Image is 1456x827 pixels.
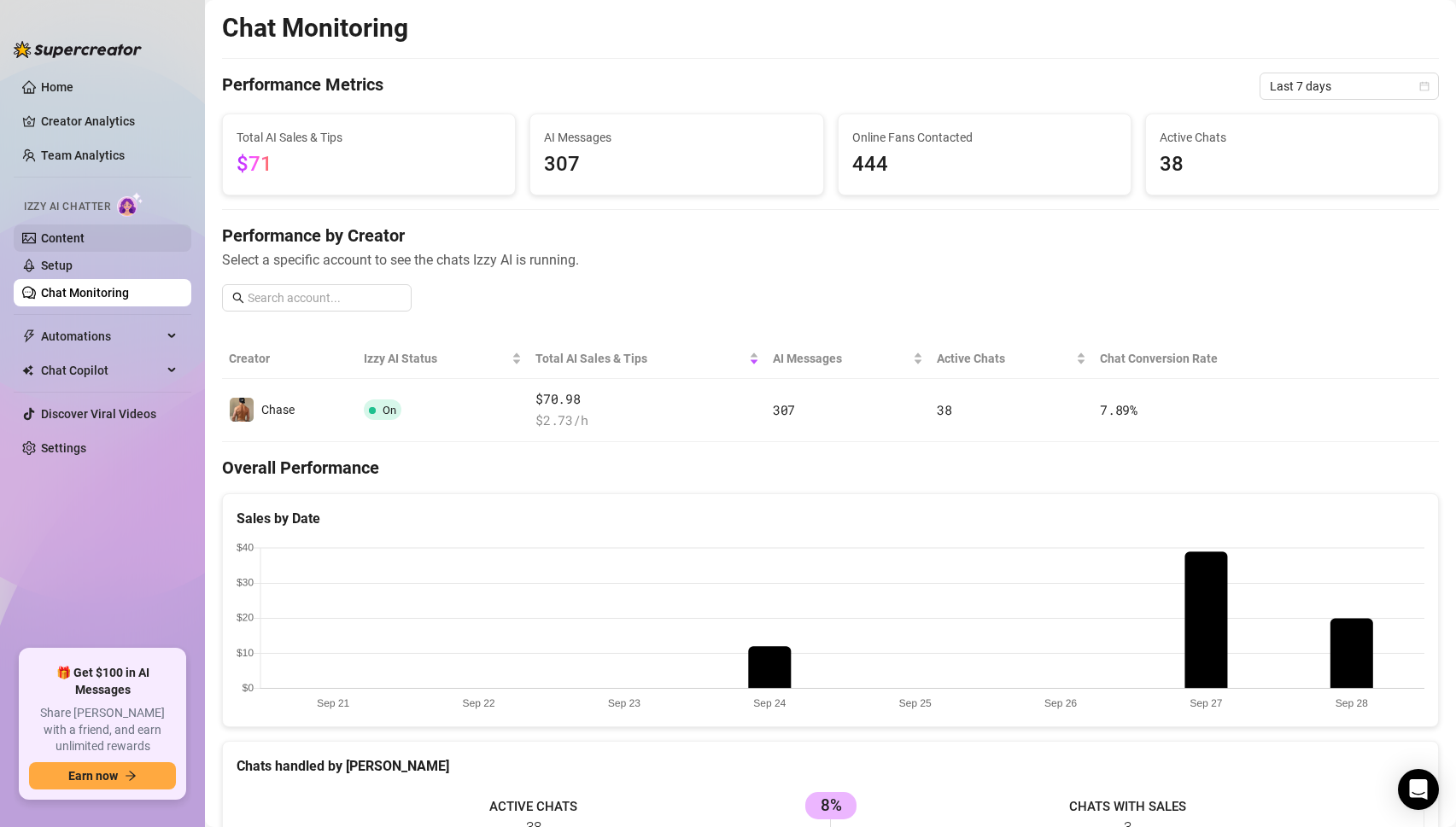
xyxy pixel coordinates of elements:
span: 307 [773,401,795,418]
span: thunderbolt [22,329,36,343]
span: Chase [261,403,295,416]
span: On [383,404,396,416]
span: AI Messages [544,128,809,147]
span: Chat Copilot [41,357,162,384]
span: Active Chats [937,349,1073,368]
a: Settings [41,441,86,455]
span: arrow-right [125,770,137,782]
a: Setup [41,259,73,272]
a: Content [41,231,85,245]
span: 307 [544,149,809,181]
img: logo-BBDzfeDw.svg [14,41,142,58]
div: Chats handled by [PERSON_NAME] [237,755,1424,777]
span: $70.98 [535,389,759,410]
button: Earn nowarrow-right [29,762,176,789]
span: 38 [937,401,951,418]
span: $ 2.73 /h [535,411,759,431]
a: Team Analytics [41,149,125,162]
span: Share [PERSON_NAME] with a friend, and earn unlimited rewards [29,705,176,755]
input: Search account... [248,288,401,307]
th: Creator [222,339,357,379]
div: Sales by Date [237,508,1424,529]
span: Select a specific account to see the chats Izzy AI is running. [222,249,1439,271]
a: Chat Monitoring [41,286,129,300]
span: Online Fans Contacted [852,128,1117,147]
h4: Overall Performance [222,456,1439,480]
a: Home [41,80,73,94]
span: $71 [237,152,272,176]
span: Active Chats [1160,128,1424,147]
th: Izzy AI Status [357,339,529,379]
span: Total AI Sales & Tips [535,349,746,368]
span: Total AI Sales & Tips [237,128,501,147]
th: Chat Conversion Rate [1093,339,1317,379]
img: AI Chatter [117,192,143,217]
span: Izzy AI Chatter [24,199,110,215]
a: Discover Viral Videos [41,407,156,421]
th: Total AI Sales & Tips [529,339,766,379]
span: Earn now [68,769,118,783]
span: 7.89 % [1100,401,1137,418]
h2: Chat Monitoring [222,12,408,44]
span: 444 [852,149,1117,181]
span: Last 7 days [1270,73,1429,99]
span: search [232,292,244,304]
a: Creator Analytics [41,108,178,135]
th: Active Chats [930,339,1093,379]
span: 🎁 Get $100 in AI Messages [29,665,176,698]
span: AI Messages [773,349,909,368]
span: Automations [41,323,162,350]
span: Izzy AI Status [364,349,508,368]
div: Open Intercom Messenger [1398,769,1439,810]
img: Chase [230,398,254,422]
span: 38 [1160,149,1424,181]
h4: Performance Metrics [222,73,383,100]
h4: Performance by Creator [222,224,1439,248]
span: calendar [1419,81,1430,91]
img: Chat Copilot [22,364,33,376]
th: AI Messages [766,339,930,379]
